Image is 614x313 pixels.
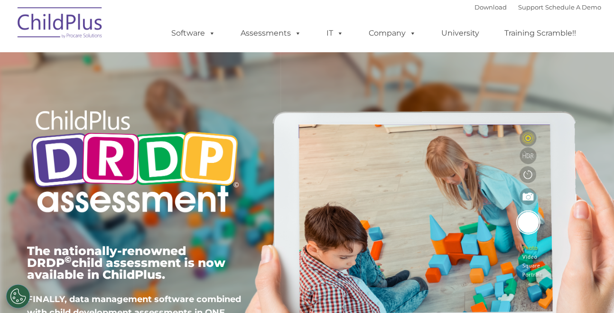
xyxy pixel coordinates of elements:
a: Assessments [231,24,311,43]
a: Schedule A Demo [545,3,601,11]
sup: © [65,254,72,265]
img: Copyright - DRDP Logo Light [27,97,242,228]
a: Software [162,24,225,43]
a: Training Scramble!! [495,24,586,43]
a: University [432,24,489,43]
button: Cookies Settings [6,285,30,308]
a: Support [518,3,543,11]
a: Company [359,24,426,43]
font: | [474,3,601,11]
a: Download [474,3,507,11]
a: IT [317,24,353,43]
span: The nationally-renowned DRDP child assessment is now available in ChildPlus. [27,244,225,282]
img: ChildPlus by Procare Solutions [13,0,108,48]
